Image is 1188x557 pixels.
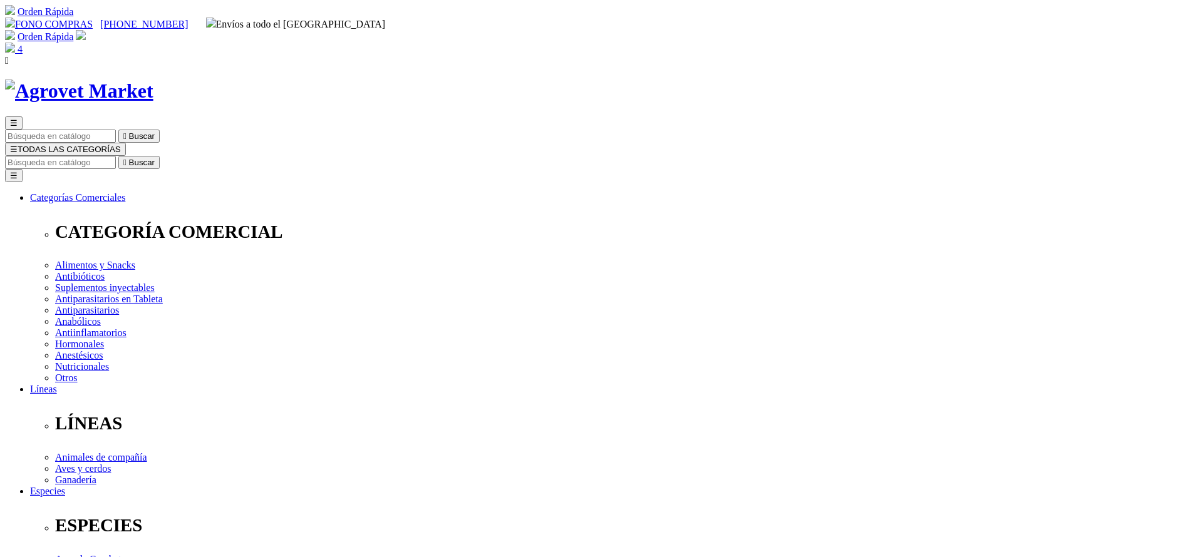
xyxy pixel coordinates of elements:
[55,361,109,372] a: Nutricionales
[118,156,160,169] button:  Buscar
[76,31,86,42] a: Acceda a su cuenta de cliente
[76,30,86,40] img: user.svg
[206,18,216,28] img: delivery-truck.svg
[5,143,126,156] button: ☰TODAS LAS CATEGORÍAS
[55,316,101,327] a: Anabólicos
[18,44,23,54] span: 4
[5,18,15,28] img: phone.svg
[55,350,103,360] a: Anestésicos
[55,327,127,338] a: Antiinflamatorios
[129,158,155,167] span: Buscar
[5,44,23,54] a: 4
[55,282,155,293] a: Suplementos inyectables
[55,372,78,383] a: Otros
[123,158,127,167] i: 
[10,145,18,154] span: ☰
[5,79,153,103] img: Agrovet Market
[5,169,23,182] button: ☰
[55,294,163,304] a: Antiparasitarios en Tableta
[30,384,57,394] a: Líneas
[5,19,93,29] a: FONO COMPRAS
[55,515,1183,536] p: ESPECIES
[18,31,73,42] a: Orden Rápida
[6,421,216,551] iframe: Brevo live chat
[10,118,18,128] span: ☰
[55,339,104,349] a: Hormonales
[18,6,73,17] a: Orden Rápida
[5,116,23,130] button: ☰
[55,271,105,282] a: Antibióticos
[5,5,15,15] img: shopping-cart.svg
[5,43,15,53] img: shopping-bag.svg
[55,222,1183,242] p: CATEGORÍA COMERCIAL
[129,131,155,141] span: Buscar
[118,130,160,143] button:  Buscar
[5,30,15,40] img: shopping-cart.svg
[55,305,119,315] a: Antiparasitarios
[55,413,1183,434] p: LÍNEAS
[123,131,127,141] i: 
[5,156,116,169] input: Buscar
[5,130,116,143] input: Buscar
[100,19,188,29] a: [PHONE_NUMBER]
[5,55,9,66] i: 
[30,192,125,203] a: Categorías Comerciales
[206,19,386,29] span: Envíos a todo el [GEOGRAPHIC_DATA]
[55,260,135,270] a: Alimentos y Snacks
